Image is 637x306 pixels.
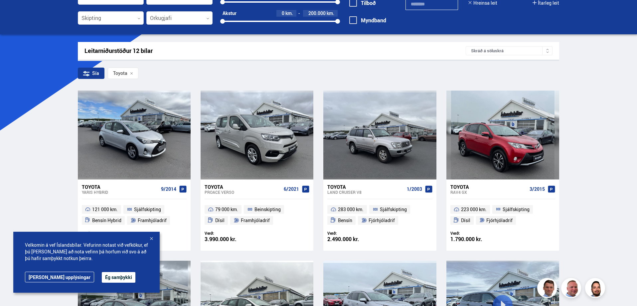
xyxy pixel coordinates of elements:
[205,236,257,242] div: 3.990.000 kr.
[533,0,559,6] button: Ítarleg leit
[530,186,545,192] span: 3/2015
[327,231,380,236] div: Verð:
[78,68,104,79] div: Sía
[486,216,513,224] span: Fjórhjóladrif
[205,184,281,190] div: Toyota
[503,205,530,213] span: Sjálfskipting
[25,272,94,282] a: [PERSON_NAME] upplýsingar
[223,11,237,16] div: Akstur
[78,179,191,251] a: Toyota Yaris HYBRID 9/2014 121 000 km. Sjálfskipting Bensín Hybrid Framhjóladrif Verð: 1.480.000 kr.
[338,216,352,224] span: Bensín
[241,216,270,224] span: Framhjóladrif
[538,279,558,299] img: FbJEzSuNWCJXmdc-.webp
[82,190,158,194] div: Yaris HYBRID
[468,0,497,6] button: Hreinsa leit
[134,205,161,213] span: Sjálfskipting
[461,216,470,224] span: Dísil
[369,216,395,224] span: Fjórhjóladrif
[205,190,281,194] div: Proace VERSO
[82,184,158,190] div: Toyota
[450,190,527,194] div: RAV4 GX
[84,47,466,54] div: Leitarniðurstöður 12 bílar
[586,279,606,299] img: nhp88E3Fdnt1Opn2.png
[327,190,404,194] div: Land Cruiser V8
[308,10,326,16] span: 200.000
[327,184,404,190] div: Toyota
[82,231,134,236] div: Verð:
[407,186,422,192] span: 1/2003
[215,216,225,224] span: Dísil
[284,186,299,192] span: 6/2021
[92,205,118,213] span: 121 000 km.
[205,231,257,236] div: Verð:
[461,205,487,213] span: 223 000 km.
[215,205,238,213] span: 79 000 km.
[285,11,293,16] span: km.
[327,11,334,16] span: km.
[282,10,284,16] span: 0
[380,205,407,213] span: Sjálfskipting
[92,216,121,224] span: Bensín Hybrid
[161,186,176,192] span: 9/2014
[450,236,503,242] div: 1.790.000 kr.
[138,216,167,224] span: Framhjóladrif
[450,231,503,236] div: Verð:
[446,179,559,251] a: Toyota RAV4 GX 3/2015 223 000 km. Sjálfskipting Dísil Fjórhjóladrif Verð: 1.790.000 kr.
[562,279,582,299] img: siFngHWaQ9KaOqBr.png
[25,242,148,262] span: Velkomin á vef Íslandsbílar. Vefurinn notast við vefkökur, ef þú [PERSON_NAME] að nota vefinn þá ...
[113,71,127,76] span: Toyota
[102,272,135,283] button: Ég samþykki
[466,46,553,55] div: Skráð á söluskrá
[254,205,281,213] span: Beinskipting
[450,184,527,190] div: Toyota
[327,236,380,242] div: 2.490.000 kr.
[338,205,364,213] span: 283 000 km.
[349,17,386,23] label: Myndband
[201,179,313,251] a: Toyota Proace VERSO 6/2021 79 000 km. Beinskipting Dísil Framhjóladrif Verð: 3.990.000 kr.
[323,179,436,251] a: Toyota Land Cruiser V8 1/2003 283 000 km. Sjálfskipting Bensín Fjórhjóladrif Verð: 2.490.000 kr.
